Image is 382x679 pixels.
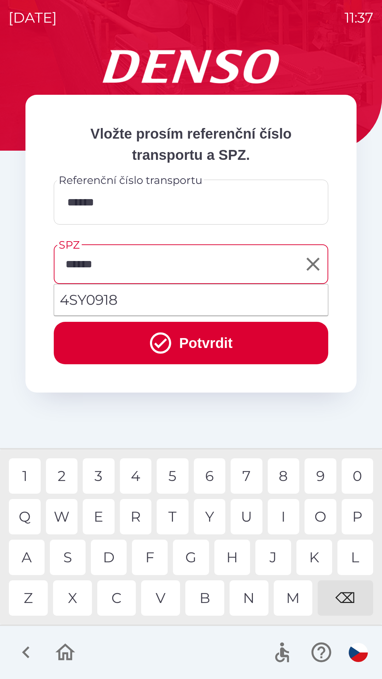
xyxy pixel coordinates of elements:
img: cs flag [349,643,368,662]
li: 4SY0918 [54,287,328,313]
button: Potvrdit [54,322,328,364]
p: [DATE] [8,7,57,28]
img: Logo [25,50,357,83]
label: SPZ [59,237,80,253]
button: Clear [300,251,326,277]
p: 11:37 [345,7,374,28]
label: Referenční číslo transportu [59,173,202,188]
p: Vložte prosím referenční číslo transportu a SPZ. [54,123,328,166]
